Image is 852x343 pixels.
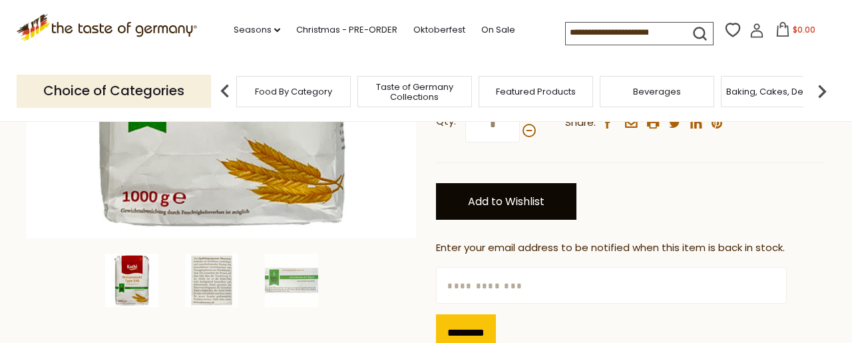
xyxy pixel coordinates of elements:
[809,78,835,105] img: next arrow
[234,23,280,37] a: Seasons
[496,87,576,97] a: Featured Products
[465,106,520,143] input: Qty:
[361,82,468,102] a: Taste of Germany Collections
[413,23,465,37] a: Oktoberfest
[633,87,681,97] a: Beverages
[255,87,332,97] a: Food By Category
[265,254,318,307] img: Kathi German Wheat Flour Type 550 - 35 oz.
[105,254,158,307] img: Kathi German Wheat Flour Type 550 - 35 oz.
[767,22,823,42] button: $0.00
[565,115,596,131] span: Share:
[185,254,238,307] img: Kathi German Wheat Flour Type 550 - 35 oz.
[436,240,825,256] div: Enter your email address to be notified when this item is back in stock.
[793,24,815,35] span: $0.00
[212,78,238,105] img: previous arrow
[726,87,829,97] a: Baking, Cakes, Desserts
[17,75,211,107] p: Choice of Categories
[296,23,397,37] a: Christmas - PRE-ORDER
[436,183,576,220] a: Add to Wishlist
[481,23,515,37] a: On Sale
